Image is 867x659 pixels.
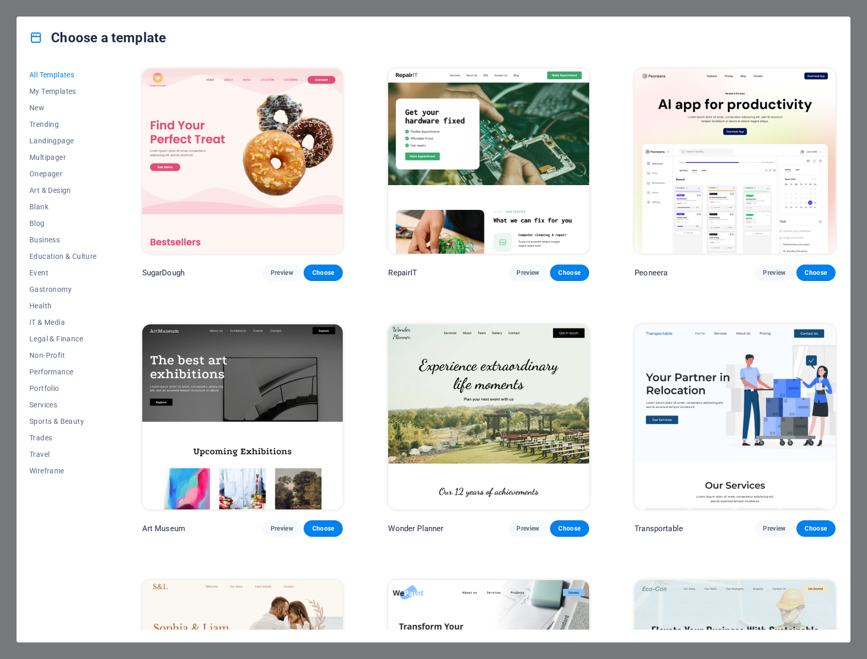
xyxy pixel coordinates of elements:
button: Choose [304,265,343,281]
button: Art & Design [29,182,97,199]
button: Blog [29,215,97,232]
span: Preview [271,524,293,533]
span: Choose [312,524,335,533]
span: Travel [29,450,97,458]
span: Choose [558,269,581,277]
span: Non-Profit [29,351,97,359]
span: Art & Design [29,186,97,194]
button: Landingpage [29,133,97,149]
button: Choose [550,520,589,537]
button: Health [29,298,97,314]
span: Trending [29,120,97,128]
span: Services [29,401,97,409]
p: RepairIT [388,268,417,278]
span: Legal & Finance [29,335,97,343]
button: Sports & Beauty [29,413,97,430]
span: Choose [312,269,335,277]
button: IT & Media [29,314,97,331]
span: Blank [29,203,97,211]
button: Trades [29,430,97,446]
button: New [29,100,97,116]
p: Peoneera [635,268,668,278]
img: Art Museum [142,324,343,509]
button: Legal & Finance [29,331,97,347]
p: Art Museum [142,523,185,534]
button: Event [29,265,97,281]
button: Preview [508,265,547,281]
button: Services [29,397,97,413]
button: Performance [29,364,97,380]
button: Preview [755,520,794,537]
span: Blog [29,219,97,227]
button: Preview [508,520,547,537]
button: Preview [755,265,794,281]
p: Transportable [635,523,683,534]
span: Performance [29,368,97,376]
span: Education & Culture [29,252,97,260]
span: Preview [763,269,786,277]
span: Business [29,236,97,244]
button: Choose [304,520,343,537]
img: RepairIT [388,69,589,254]
span: Sports & Beauty [29,417,97,425]
span: Portfolio [29,384,97,392]
button: All Templates [29,67,97,83]
span: Wireframe [29,467,97,475]
button: Blank [29,199,97,215]
button: Onepager [29,166,97,182]
button: Choose [796,265,836,281]
button: Non-Profit [29,347,97,364]
button: Portfolio [29,380,97,397]
span: Onepager [29,170,97,178]
span: Health [29,302,97,310]
span: Choose [805,269,827,277]
span: Preview [271,269,293,277]
span: Trades [29,434,97,442]
p: Wonder Planner [388,523,443,534]
span: Preview [516,524,539,533]
h4: Choose a template [29,29,166,46]
span: Preview [763,524,786,533]
button: Choose [796,520,836,537]
span: Landingpage [29,137,97,145]
span: IT & Media [29,318,97,326]
img: Wonder Planner [388,324,589,509]
button: Gastronomy [29,281,97,298]
button: Choose [550,265,589,281]
span: Preview [516,269,539,277]
button: Multipager [29,149,97,166]
p: SugarDough [142,268,185,278]
span: Gastronomy [29,285,97,293]
button: Education & Culture [29,248,97,265]
button: Business [29,232,97,248]
img: Peoneera [635,69,836,254]
span: All Templates [29,71,97,79]
button: Preview [262,520,302,537]
span: New [29,104,97,112]
span: Choose [805,524,827,533]
span: Multipager [29,153,97,161]
button: Trending [29,116,97,133]
img: Transportable [635,324,836,509]
button: Wireframe [29,463,97,479]
span: Choose [558,524,581,533]
button: Preview [262,265,302,281]
button: Travel [29,446,97,463]
img: SugarDough [142,69,343,254]
button: My Templates [29,83,97,100]
span: My Templates [29,87,97,95]
span: Event [29,269,97,277]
